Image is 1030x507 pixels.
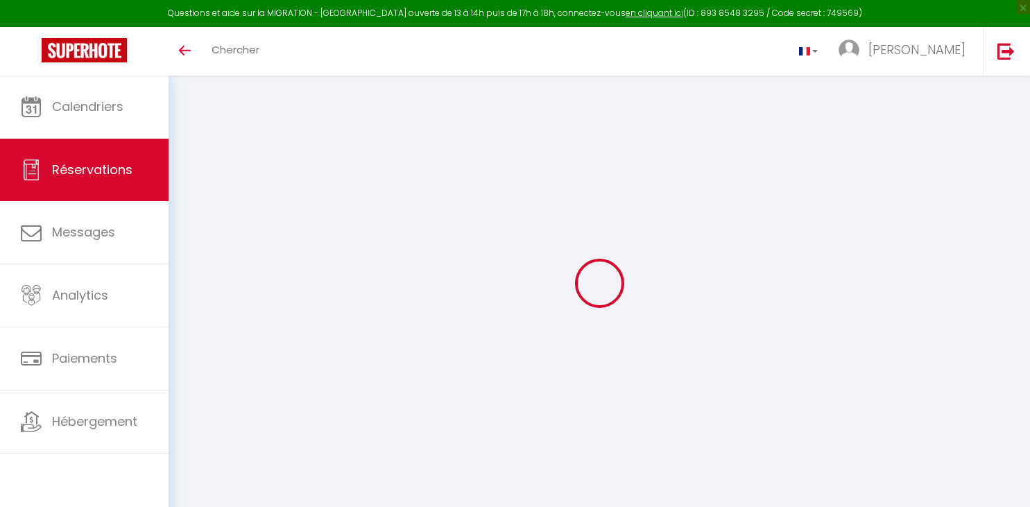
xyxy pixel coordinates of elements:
[212,42,259,57] span: Chercher
[201,27,270,76] a: Chercher
[52,98,123,115] span: Calendriers
[839,40,859,60] img: ...
[52,350,117,367] span: Paiements
[868,41,965,58] span: [PERSON_NAME]
[828,27,983,76] a: ... [PERSON_NAME]
[42,38,127,62] img: Super Booking
[626,7,683,19] a: en cliquant ici
[997,42,1015,60] img: logout
[52,223,115,241] span: Messages
[52,413,137,430] span: Hébergement
[52,286,108,304] span: Analytics
[52,161,132,178] span: Réservations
